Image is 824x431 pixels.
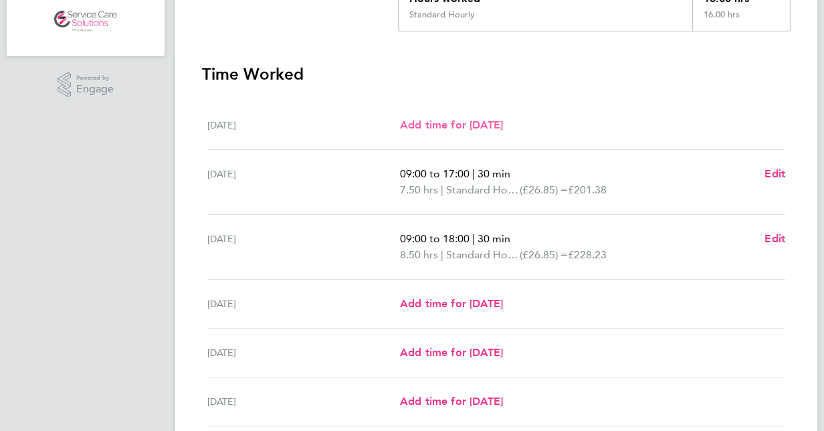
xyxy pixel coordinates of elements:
span: 09:00 to 18:00 [400,232,470,245]
a: Edit [764,231,785,247]
span: (£26.85) = [520,183,568,196]
span: Powered by [76,72,114,84]
span: Add time for [DATE] [400,297,503,310]
a: Go to home page [23,11,148,32]
span: Engage [76,84,114,95]
span: | [441,248,443,261]
img: servicecare-logo-retina.png [54,11,117,32]
div: [DATE] [207,166,400,198]
a: Add time for [DATE] [400,296,503,312]
span: | [472,167,475,180]
span: Standard Hourly [446,182,520,198]
span: (£26.85) = [520,248,568,261]
span: £228.23 [568,248,607,261]
div: [DATE] [207,296,400,312]
span: £201.38 [568,183,607,196]
span: 7.50 hrs [400,183,438,196]
span: | [441,183,443,196]
span: Add time for [DATE] [400,346,503,359]
div: [DATE] [207,345,400,361]
a: Add time for [DATE] [400,117,503,133]
a: Add time for [DATE] [400,345,503,361]
span: Edit [764,232,785,245]
div: [DATE] [207,394,400,410]
span: 8.50 hrs [400,248,438,261]
span: 09:00 to 17:00 [400,167,470,180]
a: Powered byEngage [58,72,114,98]
h3: Time Worked [202,64,791,85]
div: Standard Hourly [409,9,475,20]
div: 16.00 hrs [692,9,790,31]
span: Add time for [DATE] [400,118,503,131]
span: | [472,232,475,245]
a: Edit [764,166,785,182]
span: Standard Hourly [446,247,520,263]
span: 30 min [478,167,510,180]
span: Add time for [DATE] [400,395,503,408]
span: Edit [764,167,785,180]
div: [DATE] [207,231,400,263]
div: [DATE] [207,117,400,133]
span: 30 min [478,232,510,245]
a: Add time for [DATE] [400,394,503,410]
